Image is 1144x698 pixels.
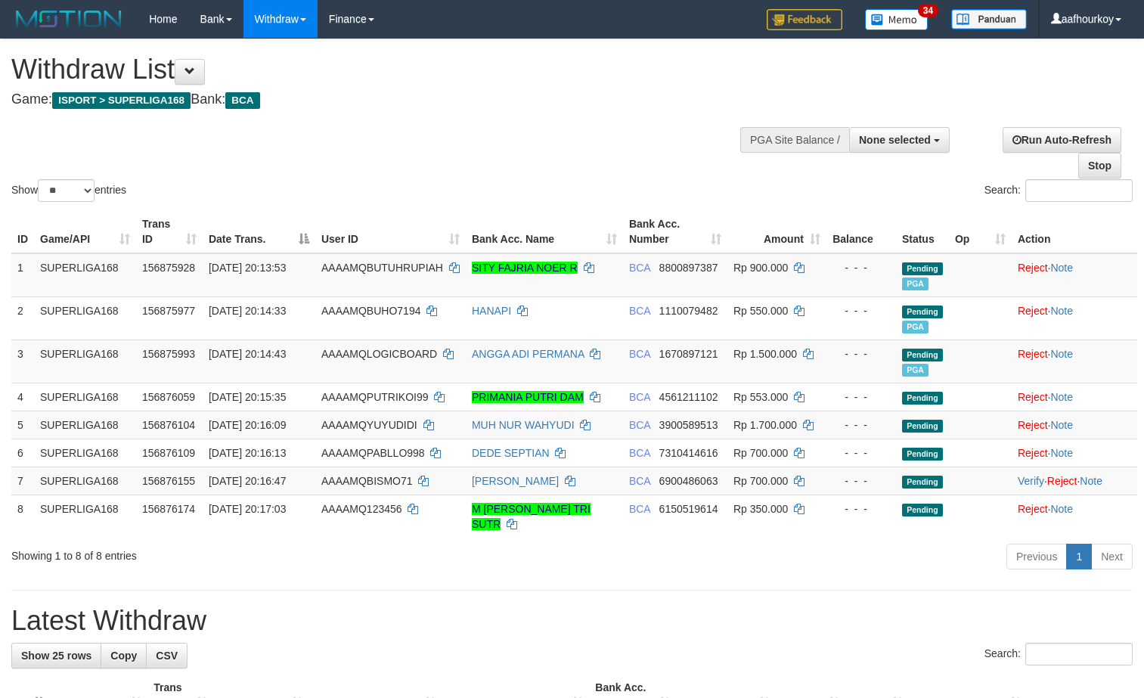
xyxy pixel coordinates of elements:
[142,419,195,431] span: 156876104
[209,503,286,515] span: [DATE] 20:17:03
[1050,419,1073,431] a: Note
[902,448,943,461] span: Pending
[849,127,950,153] button: None selected
[832,501,890,517] div: - - -
[142,447,195,459] span: 156876109
[321,262,443,274] span: AAAAMQBUTUHRUPIAH
[1078,153,1121,178] a: Stop
[659,262,718,274] span: Copy 8800897387 to clipboard
[142,305,195,317] span: 156875977
[146,643,188,669] a: CSV
[1080,475,1102,487] a: Note
[321,475,413,487] span: AAAAMQBISMO71
[1018,475,1044,487] a: Verify
[11,179,126,202] label: Show entries
[203,210,315,253] th: Date Trans.: activate to sort column descending
[156,650,178,662] span: CSV
[629,391,650,403] span: BCA
[1012,296,1137,340] td: ·
[101,643,147,669] a: Copy
[767,9,842,30] img: Feedback.jpg
[1066,544,1092,569] a: 1
[110,650,137,662] span: Copy
[659,419,718,431] span: Copy 3900589513 to clipboard
[629,419,650,431] span: BCA
[209,262,286,274] span: [DATE] 20:13:53
[1050,503,1073,515] a: Note
[733,475,788,487] span: Rp 700.000
[1012,467,1137,495] td: · ·
[733,447,788,459] span: Rp 700.000
[1006,544,1067,569] a: Previous
[629,475,650,487] span: BCA
[321,348,437,360] span: AAAAMQLOGICBOARD
[142,348,195,360] span: 156875993
[659,348,718,360] span: Copy 1670897121 to clipboard
[1047,475,1077,487] a: Reject
[11,296,34,340] td: 2
[1012,253,1137,297] td: ·
[142,503,195,515] span: 156876174
[859,134,931,146] span: None selected
[1050,447,1073,459] a: Note
[1003,127,1121,153] a: Run Auto-Refresh
[1018,262,1048,274] a: Reject
[1018,348,1048,360] a: Reject
[142,475,195,487] span: 156876155
[11,210,34,253] th: ID
[629,447,650,459] span: BCA
[472,391,584,403] a: PRIMANIA PUTRI DAM
[727,210,826,253] th: Amount: activate to sort column ascending
[142,262,195,274] span: 156875928
[902,321,929,333] span: Marked by aafsoycanthlai
[11,495,34,538] td: 8
[321,503,402,515] span: AAAAMQ123456
[466,210,623,253] th: Bank Acc. Name: activate to sort column ascending
[1018,305,1048,317] a: Reject
[321,447,425,459] span: AAAAMQPABLLO998
[321,305,421,317] span: AAAAMQBUHO7194
[659,447,718,459] span: Copy 7310414616 to clipboard
[11,411,34,439] td: 5
[984,643,1133,665] label: Search:
[659,305,718,317] span: Copy 1110079482 to clipboard
[902,504,943,517] span: Pending
[1012,383,1137,411] td: ·
[472,305,511,317] a: HANAPI
[902,349,943,361] span: Pending
[209,419,286,431] span: [DATE] 20:16:09
[733,503,788,515] span: Rp 350.000
[902,262,943,275] span: Pending
[1012,340,1137,383] td: ·
[11,54,748,85] h1: Withdraw List
[832,346,890,361] div: - - -
[34,439,136,467] td: SUPERLIGA168
[1050,262,1073,274] a: Note
[951,9,1027,29] img: panduan.png
[902,364,929,377] span: Marked by aafsoycanthlai
[902,278,929,290] span: Marked by aafsoycanthlai
[11,253,34,297] td: 1
[142,391,195,403] span: 156876059
[34,253,136,297] td: SUPERLIGA168
[832,260,890,275] div: - - -
[1050,391,1073,403] a: Note
[11,542,465,563] div: Showing 1 to 8 of 8 entries
[11,606,1133,636] h1: Latest Withdraw
[136,210,203,253] th: Trans ID: activate to sort column ascending
[1018,447,1048,459] a: Reject
[918,4,938,17] span: 34
[1050,305,1073,317] a: Note
[472,503,591,530] a: M [PERSON_NAME] TRI SUTR
[1091,544,1133,569] a: Next
[659,475,718,487] span: Copy 6900486063 to clipboard
[11,643,101,669] a: Show 25 rows
[832,473,890,489] div: - - -
[315,210,466,253] th: User ID: activate to sort column ascending
[472,419,575,431] a: MUH NUR WAHYUDI
[629,503,650,515] span: BCA
[902,476,943,489] span: Pending
[11,439,34,467] td: 6
[38,179,95,202] select: Showentries
[11,92,748,107] h4: Game: Bank:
